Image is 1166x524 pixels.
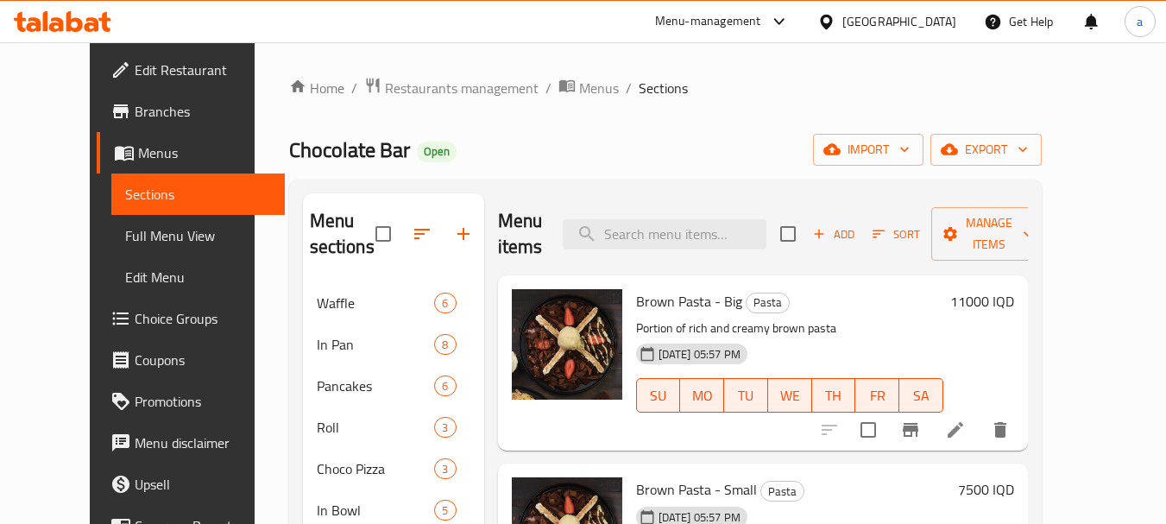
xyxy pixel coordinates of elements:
button: Manage items [931,207,1047,261]
span: Brown Pasta - Small [636,477,757,502]
span: Branches [135,101,271,122]
nav: breadcrumb [289,77,1042,99]
button: TU [724,378,768,413]
button: MO [680,378,724,413]
div: Choco Pizza3 [303,448,484,489]
a: Menu disclaimer [97,422,285,464]
p: Portion of rich and creamy brown pasta [636,318,943,339]
div: Pasta [746,293,790,313]
a: Edit menu item [945,420,966,440]
li: / [545,78,551,98]
div: items [434,417,456,438]
span: export [944,139,1028,161]
a: Full Menu View [111,215,285,256]
span: Edit Restaurant [135,60,271,80]
span: Sort sections [401,213,443,255]
span: 3 [435,420,455,436]
input: search [563,219,766,249]
button: Add [806,221,861,248]
div: Menu-management [655,11,761,32]
div: In Pan8 [303,324,484,365]
span: Choco Pizza [317,458,435,479]
a: Upsell [97,464,285,505]
a: Menus [558,77,619,99]
img: Brown Pasta - Big [512,289,622,400]
span: Pasta [747,293,789,313]
button: SU [636,378,681,413]
span: TU [731,383,761,408]
div: Open [417,142,457,162]
button: Branch-specific-item [890,409,931,451]
a: Coupons [97,339,285,381]
div: Pancakes6 [303,365,484,407]
div: items [434,293,456,313]
a: Edit Menu [111,256,285,298]
span: Coupons [135,350,271,370]
span: Add item [806,221,861,248]
button: Sort [868,221,924,248]
button: TH [812,378,856,413]
h2: Menu sections [310,208,375,260]
span: Promotions [135,391,271,412]
button: FR [855,378,899,413]
span: WE [775,383,805,408]
span: In Pan [317,334,435,355]
div: Pasta [760,481,804,502]
span: Brown Pasta - Big [636,288,742,314]
a: Menus [97,132,285,174]
span: TH [819,383,849,408]
h6: 7500 IQD [958,477,1014,502]
span: Add [810,224,857,244]
span: SU [644,383,674,408]
span: Manage items [945,212,1033,256]
a: Sections [111,174,285,215]
div: [GEOGRAPHIC_DATA] [842,12,956,31]
span: Select section [770,216,806,252]
span: Sort items [861,221,931,248]
div: Waffle6 [303,282,484,324]
a: Restaurants management [364,77,539,99]
button: SA [899,378,943,413]
span: Full Menu View [125,225,271,246]
span: Menu disclaimer [135,432,271,453]
span: Restaurants management [385,78,539,98]
span: Sections [639,78,688,98]
span: 5 [435,502,455,519]
button: WE [768,378,812,413]
span: 3 [435,461,455,477]
span: Waffle [317,293,435,313]
span: FR [862,383,892,408]
span: Upsell [135,474,271,495]
span: In Bowl [317,500,435,521]
span: Menus [138,142,271,163]
h2: Menu items [498,208,543,260]
span: Sort [873,224,920,244]
span: Roll [317,417,435,438]
span: 6 [435,295,455,312]
span: Choice Groups [135,308,271,329]
span: 6 [435,378,455,395]
span: 8 [435,337,455,353]
li: / [626,78,632,98]
a: Edit Restaurant [97,49,285,91]
span: Open [417,144,457,159]
span: Sections [125,184,271,205]
span: Chocolate Bar [289,130,410,169]
button: delete [980,409,1021,451]
span: MO [687,383,717,408]
span: Select to update [850,412,886,448]
button: import [813,134,923,166]
a: Promotions [97,381,285,422]
button: Add section [443,213,484,255]
div: items [434,458,456,479]
a: Branches [97,91,285,132]
span: Select all sections [365,216,401,252]
span: Pancakes [317,376,435,396]
span: [DATE] 05:57 PM [652,346,747,363]
h6: 11000 IQD [950,289,1014,313]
